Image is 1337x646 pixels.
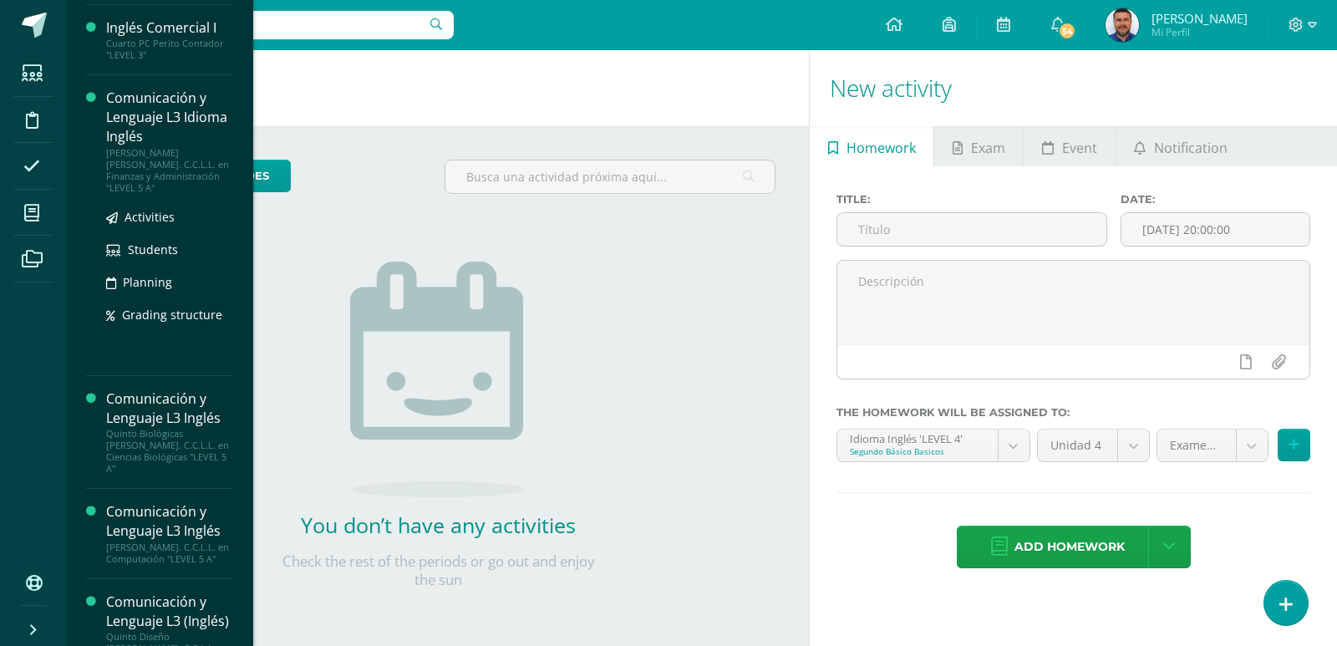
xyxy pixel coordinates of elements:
[1062,128,1097,168] span: Event
[123,274,172,290] span: Planning
[106,389,233,475] a: Comunicación y Lenguaje L3 InglésQuinto Biológicas [PERSON_NAME]. C.C.L.L. en Ciencias Biológicas...
[837,213,1106,246] input: Título
[128,242,178,257] span: Students
[271,511,605,539] h2: You don’t have any activities
[87,50,789,126] h1: Activities
[106,389,233,428] div: Comunicación y Lenguaje L3 Inglés
[836,406,1310,419] label: The homework will be assigned to:
[106,305,233,324] a: Grading structure
[106,272,233,292] a: Planning
[1151,10,1248,27] span: [PERSON_NAME]
[846,128,916,168] span: Homework
[106,542,233,565] div: [PERSON_NAME]. C.C.L.L. en Computación "LEVEL 5 A"
[810,126,933,166] a: Homework
[350,262,526,497] img: no_activities.png
[106,38,233,61] div: Cuarto PC Perito Contador "LEVEL 3"
[1024,126,1115,166] a: Event
[106,18,233,61] a: Inglés Comercial ICuarto PC Perito Contador "LEVEL 3"
[106,428,233,475] div: Quinto Biológicas [PERSON_NAME]. C.C.L.L. en Ciencias Biológicas "LEVEL 5 A"
[1106,8,1139,42] img: 1e40cb41d2dde1487ece8400d40bf57c.png
[106,89,233,146] div: Comunicación y Lenguaje L3 Idioma Inglés
[837,430,1029,461] a: Idioma Inglés 'LEVEL 4'Segundo Básico Basicos
[106,89,233,193] a: Comunicación y Lenguaje L3 Idioma Inglés[PERSON_NAME] [PERSON_NAME]. C.C.L.L. en Finanzas y Admin...
[1157,430,1268,461] a: Examen (40.0%)
[1121,213,1309,246] input: Fecha de entrega
[1038,430,1150,461] a: Unidad 4
[1116,126,1246,166] a: Notification
[106,147,233,194] div: [PERSON_NAME] [PERSON_NAME]. C.C.L.L. en Finanzas y Administración "LEVEL 5 A"
[934,126,1023,166] a: Exam
[1154,128,1228,168] span: Notification
[271,552,605,589] p: Check the rest of the periods or go out and enjoy the sun
[78,11,454,39] input: Search a user…
[106,18,233,38] div: Inglés Comercial I
[850,445,985,457] div: Segundo Básico Basicos
[836,193,1107,206] label: Title:
[122,307,222,323] span: Grading structure
[1121,193,1310,206] label: Date:
[106,207,233,226] a: Activities
[1058,22,1076,40] span: 54
[106,502,233,541] div: Comunicación y Lenguaje L3 Inglés
[1014,526,1125,567] span: Add homework
[1050,430,1106,461] span: Unidad 4
[1151,25,1248,39] span: Mi Perfil
[125,209,175,225] span: Activities
[830,50,1317,126] h1: New activity
[106,502,233,564] a: Comunicación y Lenguaje L3 Inglés[PERSON_NAME]. C.C.L.L. en Computación "LEVEL 5 A"
[445,160,775,193] input: Busca una actividad próxima aquí...
[1170,430,1223,461] span: Examen (40.0%)
[106,240,233,259] a: Students
[106,593,233,631] div: Comunicación y Lenguaje L3 (Inglés)
[850,430,985,445] div: Idioma Inglés 'LEVEL 4'
[971,128,1005,168] span: Exam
